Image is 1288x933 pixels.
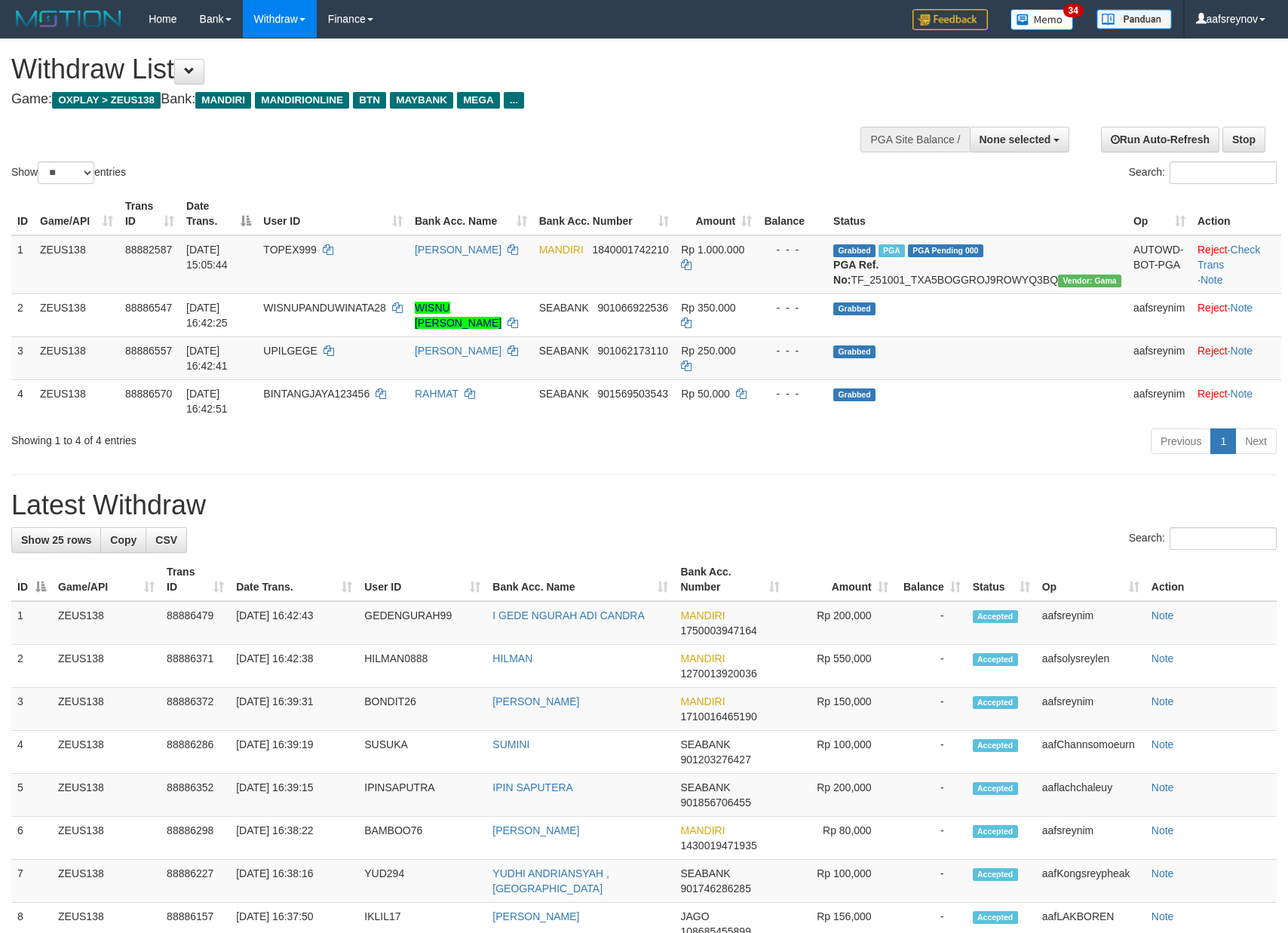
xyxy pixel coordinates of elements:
th: Trans ID: activate to sort column ascending [119,192,180,235]
span: None selected [980,134,1051,146]
th: Bank Acc. Name: activate to sort column ascending [486,558,674,601]
span: Accepted [973,782,1018,795]
td: Rp 200,000 [786,601,894,645]
td: aafKongsreypheak [1036,860,1145,903]
a: Reject [1198,244,1228,256]
td: 88886371 [161,645,230,688]
a: IPIN SAPUTERA [492,781,573,793]
td: AUTOWD-BOT-PGA [1127,235,1191,294]
td: - [894,860,967,903]
span: ... [504,92,524,109]
a: [PERSON_NAME] [415,244,501,256]
td: ZEUS138 [52,731,161,774]
th: Status [827,192,1127,235]
a: 1 [1210,428,1236,454]
span: Accepted [973,868,1018,881]
a: Note [1152,867,1174,879]
span: Accepted [973,911,1018,924]
span: Rp 250.000 [681,345,735,357]
a: Note [1152,824,1174,836]
span: [DATE] 15:05:44 [186,244,228,271]
span: SEABANK [539,345,589,357]
td: ZEUS138 [34,293,119,336]
td: Rp 150,000 [786,688,894,731]
a: Show 25 rows [11,527,101,553]
td: 2 [11,293,34,336]
span: Copy 1270013920036 to clipboard [680,668,756,680]
td: - [894,774,967,817]
th: User ID: activate to sort column ascending [358,558,486,601]
td: aafsreynim [1036,601,1145,645]
td: Rp 100,000 [786,860,894,903]
a: I GEDE NGURAH ADI CANDRA [492,609,644,621]
th: Op: activate to sort column ascending [1036,558,1145,601]
th: Bank Acc. Number: activate to sort column ascending [533,192,675,235]
span: 88886547 [125,302,172,314]
td: aafsreynim [1036,817,1145,860]
td: · [1191,293,1281,336]
a: WISNU [PERSON_NAME] [415,302,501,329]
td: 3 [11,336,34,379]
span: Copy 1750003947164 to clipboard [680,625,756,637]
td: GEDENGURAH99 [358,601,486,645]
th: Balance: activate to sort column ascending [894,558,967,601]
td: 3 [11,688,52,731]
td: - [894,601,967,645]
span: Vendor URL: https://trx31.1velocity.biz [1058,275,1121,287]
td: ZEUS138 [52,688,161,731]
th: Action [1191,192,1281,235]
a: Note [1231,345,1253,357]
a: [PERSON_NAME] [492,910,579,922]
span: MANDIRI [195,92,251,109]
a: Run Auto-Refresh [1101,127,1219,152]
th: Bank Acc. Name: activate to sort column ascending [409,192,533,235]
td: aafsreynim [1127,379,1191,422]
span: 88882587 [125,244,172,256]
td: [DATE] 16:38:22 [230,817,358,860]
span: Grabbed [833,388,876,401]
th: Balance [758,192,827,235]
span: TOPEX999 [263,244,317,256]
span: Copy 901569503543 to clipboard [598,388,668,400]
b: PGA Ref. No: [833,259,879,286]
td: ZEUS138 [52,774,161,817]
td: - [894,645,967,688]
td: 5 [11,774,52,817]
span: Show 25 rows [21,534,91,546]
span: [DATE] 16:42:51 [186,388,228,415]
th: Status: activate to sort column ascending [967,558,1036,601]
span: Grabbed [833,302,876,315]
td: ZEUS138 [34,379,119,422]
a: Next [1235,428,1277,454]
span: [DATE] 16:42:25 [186,302,228,329]
div: - - - [764,343,821,358]
th: Amount: activate to sort column ascending [675,192,758,235]
span: Copy [110,534,136,546]
span: MANDIRI [680,824,725,836]
a: Reject [1198,302,1228,314]
label: Show entries [11,161,126,184]
a: Check Trans [1198,244,1260,271]
td: 4 [11,379,34,422]
span: MANDIRI [680,652,725,664]
td: aafsreynim [1127,293,1191,336]
a: Note [1201,274,1223,286]
td: BAMBOO76 [358,817,486,860]
th: Trans ID: activate to sort column ascending [161,558,230,601]
td: 88886298 [161,817,230,860]
td: Rp 80,000 [786,817,894,860]
td: aafChannsomoeurn [1036,731,1145,774]
a: Note [1152,695,1174,707]
span: Copy 1840001742210 to clipboard [593,244,669,256]
td: 4 [11,731,52,774]
a: [PERSON_NAME] [492,824,579,836]
span: MAYBANK [390,92,453,109]
img: MOTION_logo.png [11,8,126,30]
h1: Withdraw List [11,54,844,84]
span: Copy 901746286285 to clipboard [680,882,750,895]
span: MANDIRIONLINE [255,92,349,109]
td: ZEUS138 [52,601,161,645]
span: Copy 901856706455 to clipboard [680,796,750,809]
td: aafsreynim [1036,688,1145,731]
span: BTN [353,92,386,109]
